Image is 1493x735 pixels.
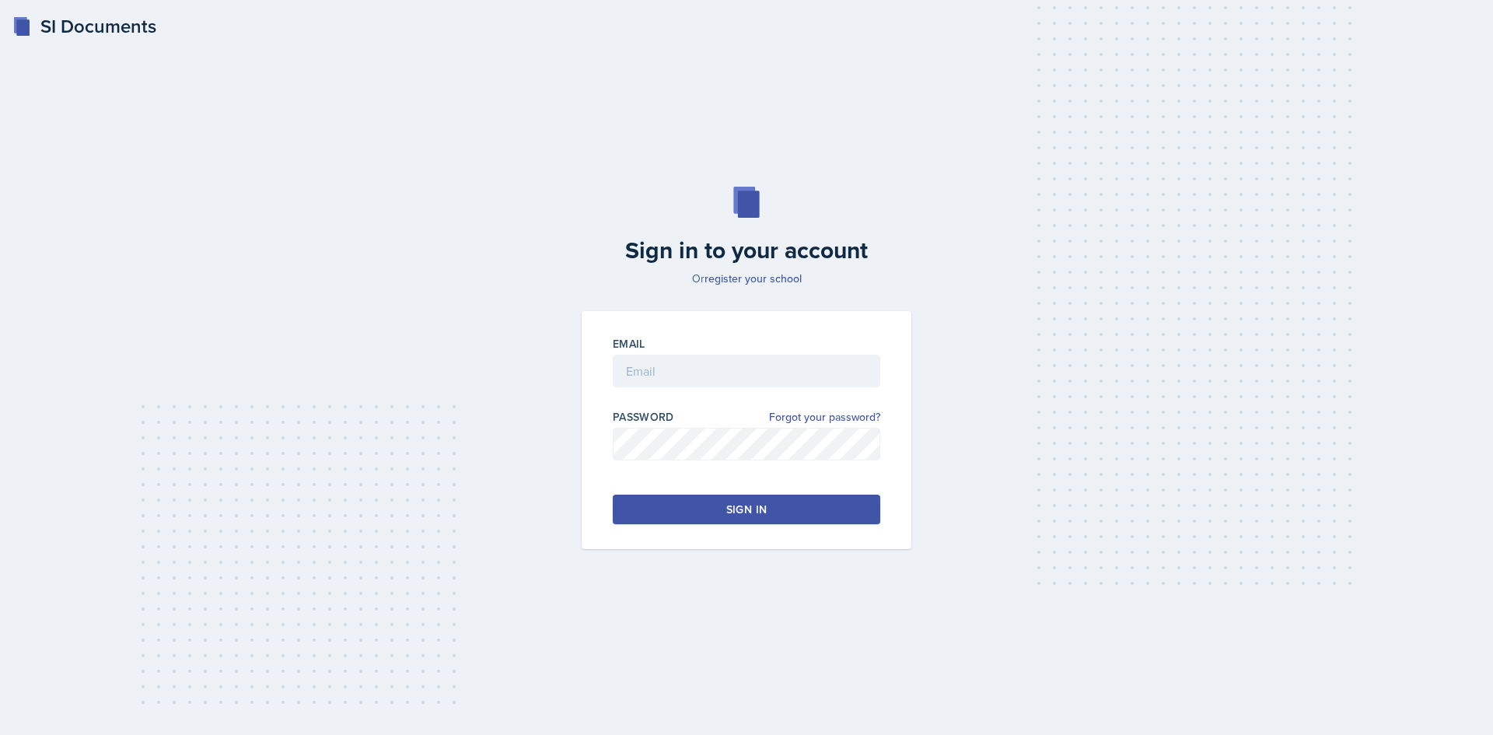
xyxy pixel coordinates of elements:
label: Email [613,336,645,352]
a: Forgot your password? [769,409,880,425]
button: Sign in [613,495,880,524]
h2: Sign in to your account [572,236,921,264]
div: Sign in [726,502,767,517]
label: Password [613,409,674,425]
a: SI Documents [12,12,156,40]
a: register your school [705,271,802,286]
input: Email [613,355,880,387]
p: Or [572,271,921,286]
